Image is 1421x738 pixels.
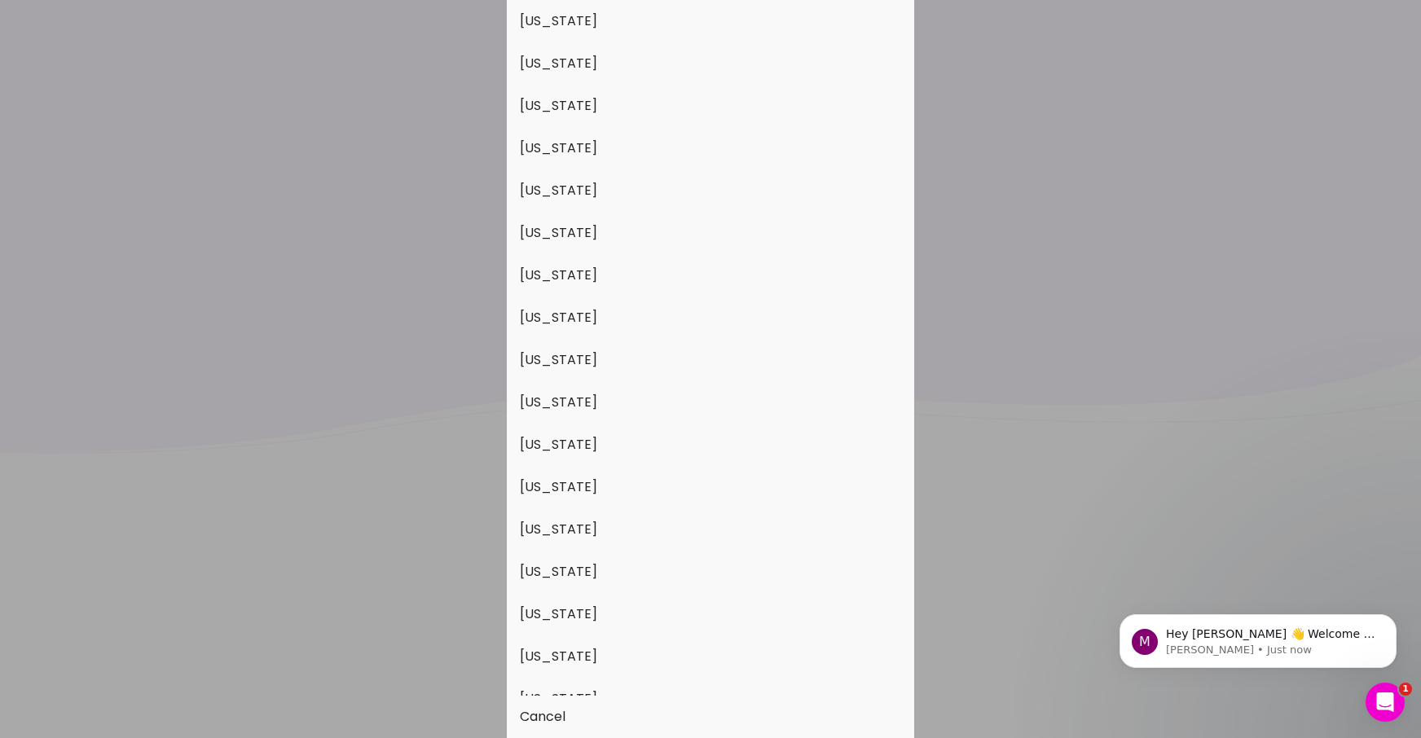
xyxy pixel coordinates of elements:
button: [US_STATE] [507,85,914,127]
button: [US_STATE] [507,254,914,297]
button: [US_STATE] [507,339,914,381]
button: [US_STATE] [507,678,914,720]
span: 1 [1399,683,1412,696]
iframe: Intercom notifications message [1095,580,1421,694]
button: [US_STATE] [507,42,914,85]
button: [US_STATE] [507,466,914,508]
button: [US_STATE] [507,297,914,339]
button: [US_STATE] [507,593,914,635]
button: [US_STATE] [507,508,914,551]
button: Cancel [507,696,914,738]
button: [US_STATE] [507,169,914,212]
button: [US_STATE] [507,551,914,593]
button: [US_STATE] [507,127,914,169]
button: [US_STATE] [507,424,914,466]
button: [US_STATE] [507,212,914,254]
button: [US_STATE] [507,635,914,678]
iframe: Intercom live chat [1366,683,1405,722]
button: [US_STATE] [507,381,914,424]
